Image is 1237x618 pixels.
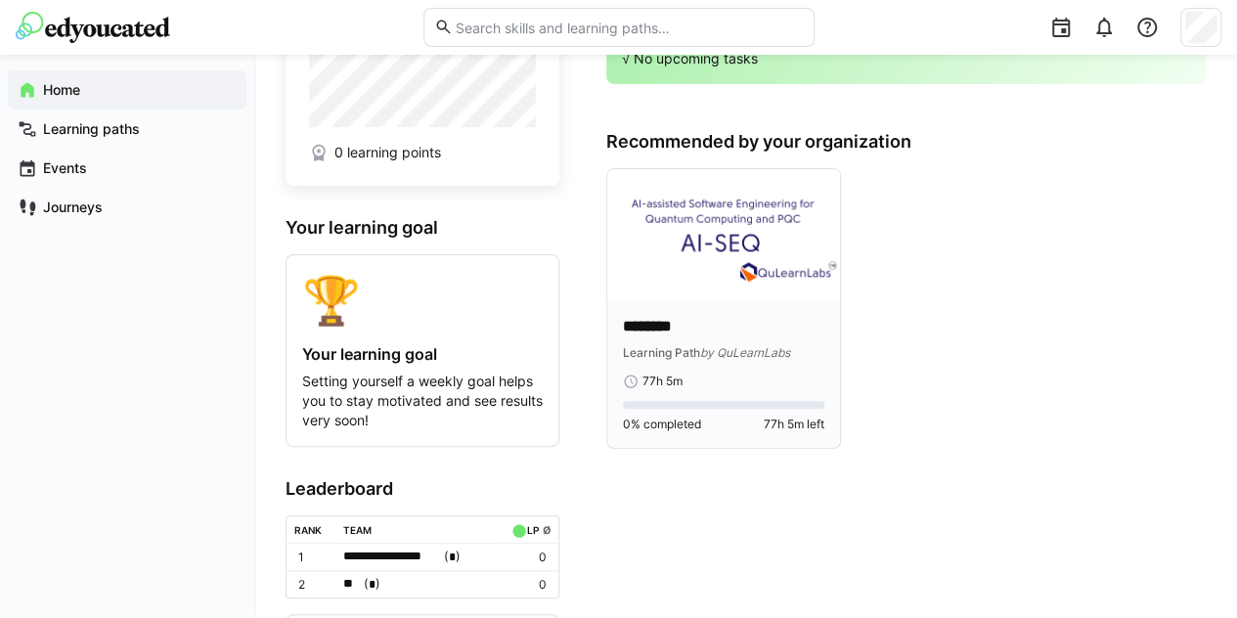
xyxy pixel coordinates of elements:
h4: Your learning goal [302,344,543,364]
div: 🏆 [302,271,543,329]
img: image [607,169,840,300]
p: 2 [298,577,328,593]
span: 77h 5m [642,374,683,389]
p: 0 [508,550,547,565]
h3: Recommended by your organization [606,131,1206,153]
span: 77h 5m left [764,417,824,432]
div: Rank [294,524,322,536]
p: √ No upcoming tasks [622,49,1190,68]
span: Learning Path [623,345,700,360]
div: LP [527,524,539,536]
div: Team [343,524,372,536]
input: Search skills and learning paths… [453,19,803,36]
a: ø [542,520,551,537]
span: by QuLearnLabs [700,345,790,360]
p: Setting yourself a weekly goal helps you to stay motivated and see results very soon! [302,372,543,430]
p: 1 [298,550,328,565]
h3: Leaderboard [286,478,559,500]
span: ( ) [443,547,460,567]
h3: Your learning goal [286,217,559,239]
span: 0% completed [623,417,701,432]
span: ( ) [364,574,380,595]
span: 0 learning points [334,143,441,162]
p: 0 [508,577,547,593]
